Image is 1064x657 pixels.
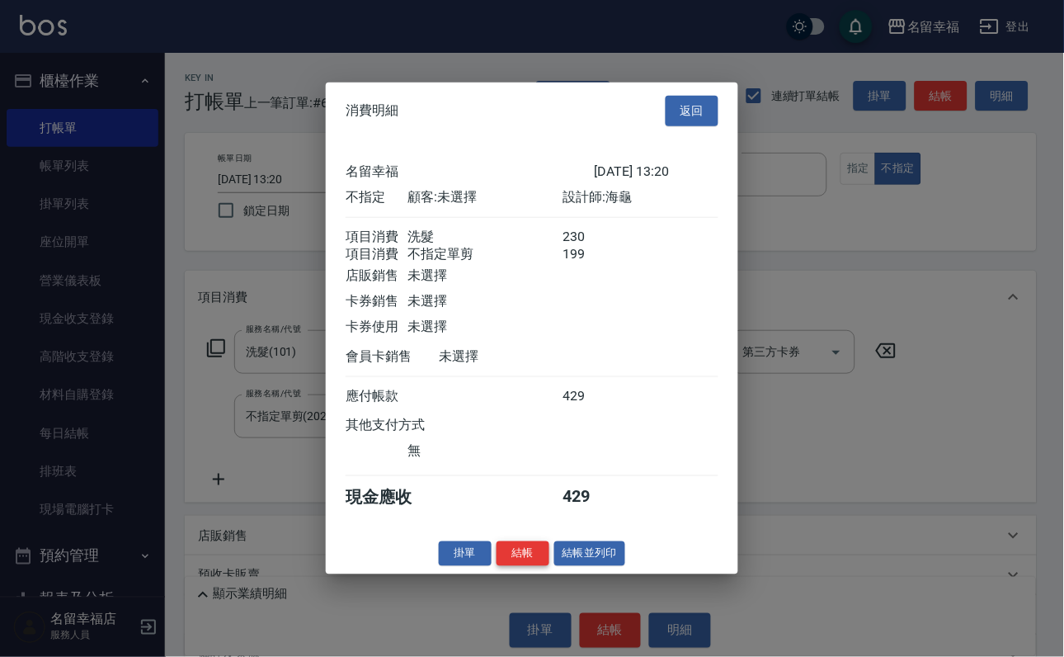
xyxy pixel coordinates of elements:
[666,96,718,126] button: 返回
[346,292,407,310] div: 卡券銷售
[497,541,549,566] button: 結帳
[407,188,563,206] div: 顧客: 未選擇
[346,102,398,119] span: 消費明細
[563,188,718,206] div: 設計師: 海龜
[407,245,563,262] div: 不指定單剪
[346,188,407,206] div: 不指定
[407,292,563,310] div: 未選擇
[594,163,718,180] div: [DATE] 13:20
[563,228,625,245] div: 230
[439,541,492,566] button: 掛單
[563,245,625,262] div: 199
[346,318,407,335] div: 卡券使用
[407,228,563,245] div: 洗髮
[346,347,439,365] div: 會員卡銷售
[407,442,563,460] div: 無
[346,267,407,284] div: 店販銷售
[346,486,439,508] div: 現金應收
[407,267,563,284] div: 未選擇
[407,318,563,335] div: 未選擇
[554,541,626,566] button: 結帳並列印
[346,228,407,245] div: 項目消費
[346,163,594,180] div: 名留幸福
[439,347,594,365] div: 未選擇
[346,245,407,262] div: 項目消費
[563,387,625,404] div: 429
[563,486,625,508] div: 429
[346,387,407,404] div: 應付帳款
[346,417,470,434] div: 其他支付方式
